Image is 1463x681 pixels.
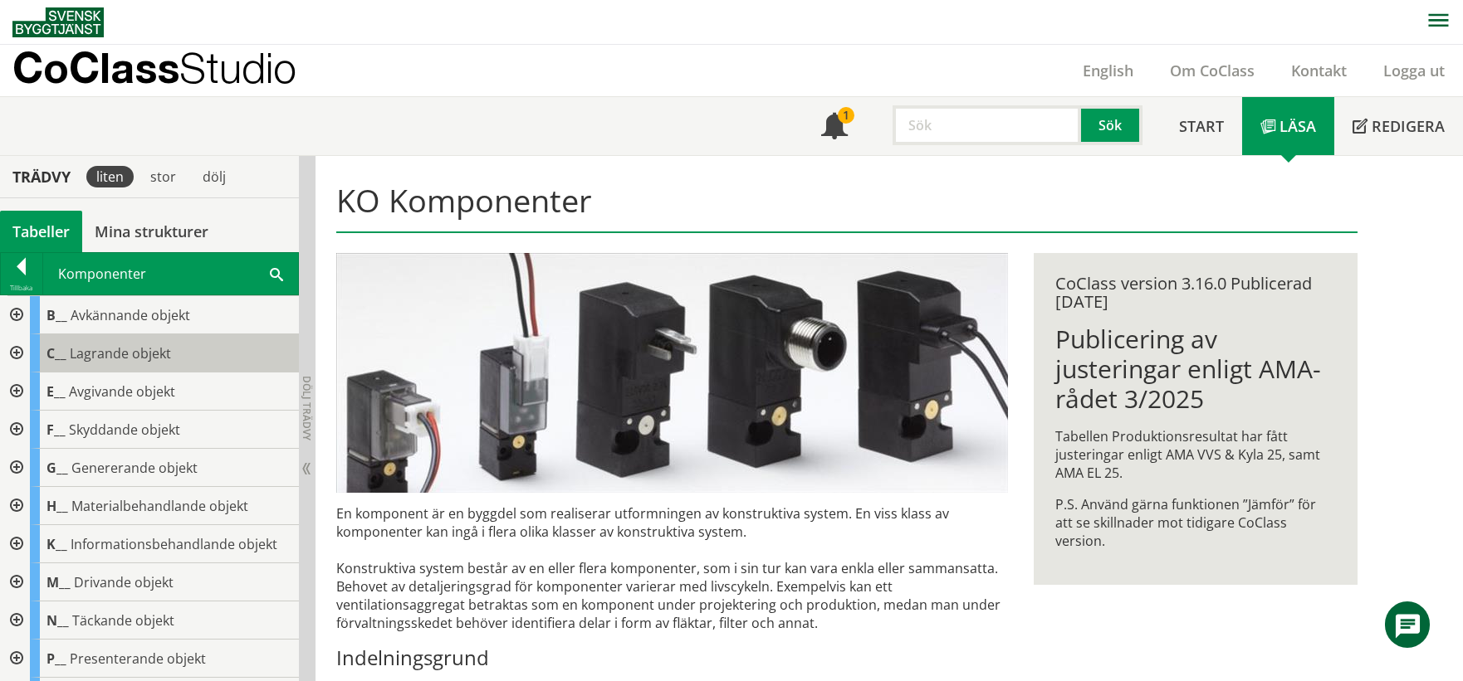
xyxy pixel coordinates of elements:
a: CoClassStudio [12,45,332,96]
a: Läsa [1242,97,1334,155]
span: N__ [46,611,69,630]
a: Redigera [1334,97,1463,155]
span: Avgivande objekt [69,382,175,401]
a: Start [1161,97,1242,155]
a: 1 [803,97,866,155]
input: Sök [893,105,1081,145]
span: Studio [179,43,296,92]
img: Svensk Byggtjänst [12,7,104,37]
div: CoClass version 3.16.0 Publicerad [DATE] [1055,275,1335,311]
p: CoClass [12,58,296,77]
div: 1 [838,107,854,124]
span: M__ [46,573,71,591]
span: F__ [46,421,66,439]
span: G__ [46,459,68,477]
span: Presenterande objekt [70,649,206,668]
div: Tillbaka [1,281,42,294]
a: Kontakt [1273,61,1365,80]
span: B__ [46,306,67,324]
span: Genererande objekt [71,459,198,477]
span: Dölj trädvy [300,376,314,440]
img: pilotventiler.jpg [336,253,1008,493]
button: Sök [1081,105,1143,145]
a: Om CoClass [1152,61,1273,80]
span: Sök i tabellen [270,265,283,282]
span: Lagrande objekt [70,344,171,362]
span: Redigera [1372,116,1445,136]
span: Täckande objekt [72,611,174,630]
h3: Indelningsgrund [336,645,1008,670]
span: E__ [46,382,66,401]
span: Materialbehandlande objekt [71,497,248,515]
span: Notifikationer [821,114,848,141]
span: Drivande objekt [74,573,174,591]
div: Trädvy [3,168,80,186]
span: K__ [46,535,67,553]
span: Läsa [1280,116,1316,136]
span: H__ [46,497,68,515]
a: English [1064,61,1152,80]
h1: Publicering av justeringar enligt AMA-rådet 3/2025 [1055,324,1335,414]
span: P__ [46,649,66,668]
span: C__ [46,344,66,362]
p: Tabellen Produktionsresultat har fått justeringar enligt AMA VVS & Kyla 25, samt AMA EL 25. [1055,427,1335,482]
div: Komponenter [43,253,298,294]
h1: KO Komponenter [336,182,1357,233]
a: Mina strukturer [82,211,221,252]
span: Start [1179,116,1224,136]
div: dölj [193,166,236,187]
a: Logga ut [1365,61,1463,80]
div: stor [140,166,186,187]
span: Avkännande objekt [71,306,190,324]
span: Informationsbehandlande objekt [71,535,277,553]
p: P.S. Använd gärna funktionen ”Jämför” för att se skillnader mot tidigare CoClass version. [1055,495,1335,550]
span: Skyddande objekt [69,421,180,439]
div: liten [86,166,134,187]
